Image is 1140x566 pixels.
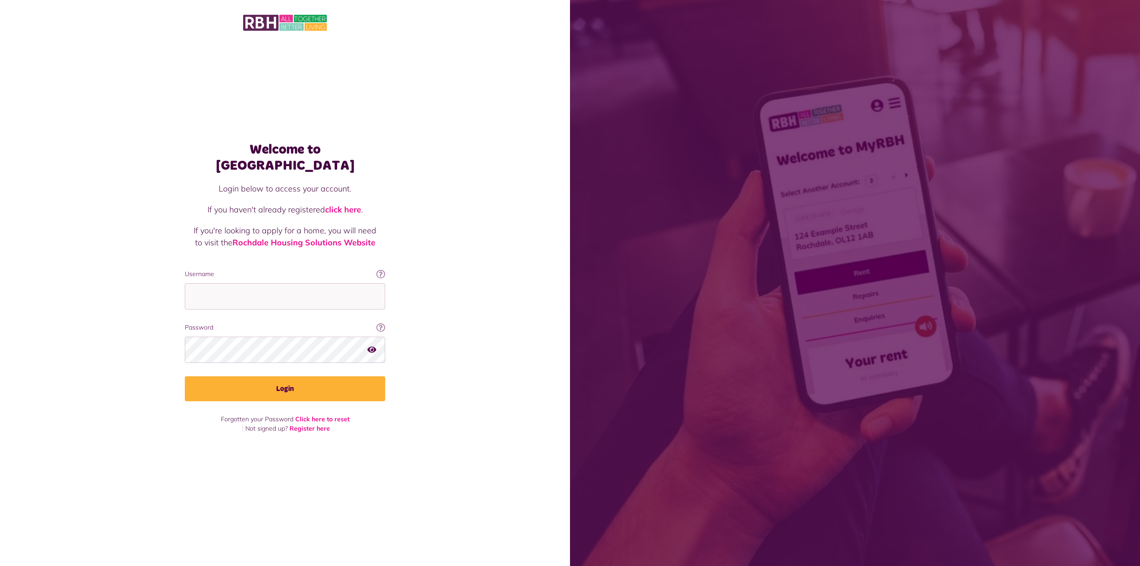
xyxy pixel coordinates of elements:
[221,415,293,423] span: Forgotten your Password
[232,237,375,248] a: Rochdale Housing Solutions Website
[245,424,288,432] span: Not signed up?
[185,142,385,174] h1: Welcome to [GEOGRAPHIC_DATA]
[325,204,361,215] a: click here
[243,13,327,32] img: MyRBH
[194,224,376,248] p: If you're looking to apply for a home, you will need to visit the
[295,415,350,423] a: Click here to reset
[194,204,376,216] p: If you haven't already registered .
[194,183,376,195] p: Login below to access your account.
[185,269,385,279] label: Username
[185,323,385,332] label: Password
[289,424,330,432] a: Register here
[185,376,385,401] button: Login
